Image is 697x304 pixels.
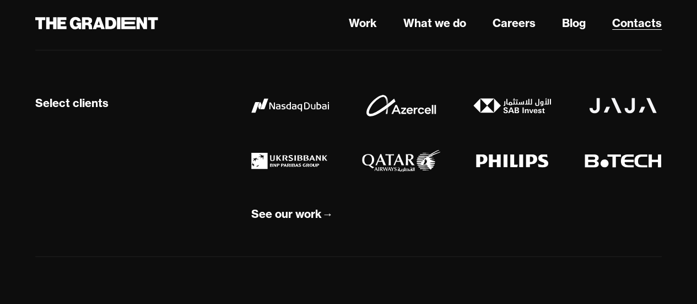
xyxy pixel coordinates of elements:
[493,15,536,31] a: Careers
[612,15,662,31] a: Contacts
[403,15,466,31] a: What we do
[251,206,322,221] div: See our work
[251,98,329,113] img: Nasdaq Dubai logo
[251,205,333,223] a: See our work→
[322,206,333,221] div: →
[562,15,586,31] a: Blog
[35,96,109,110] div: Select clients
[473,98,551,113] img: SAB Invest
[349,15,377,31] a: Work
